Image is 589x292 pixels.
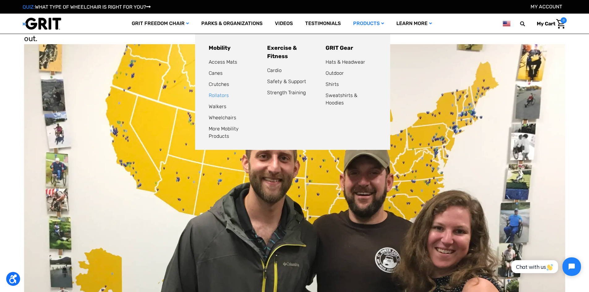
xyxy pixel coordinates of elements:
[23,17,61,30] img: GRIT All-Terrain Wheelchair and Mobility Equipment
[326,81,339,87] a: Shirts
[209,115,236,121] a: Wheelchairs
[523,17,532,30] input: Search
[209,92,229,98] a: Rollators
[299,14,347,34] a: Testimonials
[390,14,438,34] a: Learn More
[267,90,306,95] a: Strength Training
[326,59,365,65] a: Hats & Headwear
[23,4,35,10] span: QUIZ:
[326,92,357,106] a: Sweatshirts & Hoodies
[537,21,555,27] span: My Cart
[209,126,239,139] a: More Mobility Products
[209,104,226,109] a: Walkers
[326,44,353,51] a: GRIT Gear
[209,81,229,87] a: Crutches
[531,4,562,10] a: Account
[326,70,344,76] a: Outdoor
[347,14,390,34] a: Products
[505,252,586,281] iframe: Tidio Chat
[209,70,223,76] a: Canes
[267,67,282,73] a: Cardio
[561,17,567,23] span: 0
[503,20,510,28] img: us.png
[269,14,299,34] a: Videos
[556,19,565,29] img: Cart
[23,4,151,10] a: QUIZ:WHAT TYPE OF WHEELCHAIR IS RIGHT FOR YOU?
[209,59,237,65] a: Access Mats
[125,25,158,31] span: Phone Number
[195,14,269,34] a: Parks & Organizations
[267,78,306,84] a: Safety & Support
[532,17,567,30] a: Cart with 0 items
[209,44,231,51] a: Mobility
[267,44,297,60] a: Exercise & Fitness
[126,14,195,34] a: GRIT Freedom Chair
